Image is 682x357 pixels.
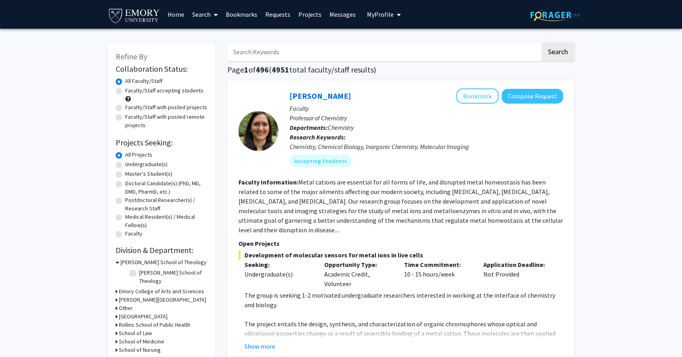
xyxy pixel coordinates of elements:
span: Refine By [116,51,147,61]
label: Faculty [125,229,142,238]
span: 1 [244,65,248,75]
label: Master's Student(s) [125,170,172,178]
span: 4951 [272,65,289,75]
span: Development of molecular sensors for metal ions in live cells [239,250,563,260]
p: Application Deadline: [483,260,551,269]
h3: Rollins School of Public Health [119,321,190,329]
p: Faculty [290,104,563,113]
div: 10 - 15 hours/week [398,260,478,288]
h3: [PERSON_NAME] School of Theology [120,258,207,267]
h3: [PERSON_NAME][GEOGRAPHIC_DATA] [119,296,206,304]
p: Professor of Chemistry [290,113,563,123]
span: Chemistry [328,124,354,131]
label: All Projects [125,151,152,159]
button: Compose Request to Daniela Buccella [502,89,563,104]
label: Undergraduate(s) [125,160,168,169]
h2: Collaboration Status: [116,64,207,74]
button: Add Daniela Buccella to Bookmarks [456,88,499,104]
p: Open Projects [239,239,563,248]
h3: [GEOGRAPHIC_DATA] [119,312,168,321]
label: Faculty/Staff with posted remote projects [125,113,207,129]
img: Emory University Logo [108,6,161,24]
b: Departments: [290,124,328,131]
h1: Page of ( total faculty/staff results) [227,65,574,75]
label: Postdoctoral Researcher(s) / Research Staff [125,196,207,213]
a: Requests [261,0,294,28]
b: Faculty Information: [239,178,298,186]
mat-chip: Accepting Students [290,155,352,167]
a: [PERSON_NAME] [290,91,351,101]
div: Not Provided [477,260,557,288]
h3: Emory College of Arts and Sciences [119,287,204,296]
span: 496 [256,65,269,75]
h3: School of Medicine [119,337,164,346]
h3: School of Law [119,329,152,337]
p: Time Commitment: [404,260,472,269]
div: Undergraduate(s) [244,269,312,279]
div: Chemistry, Chemical Biology, Inorganic Chemistry, Molecular Imaging [290,142,563,151]
label: Doctoral Candidate(s) (PhD, MD, DMD, PharmD, etc.) [125,179,207,196]
fg-read-more: Metal cations are essential for all forms of life, and disrupted metal homeostasis has been relat... [239,178,563,234]
p: Seeking: [244,260,312,269]
button: Show more [244,341,275,351]
b: Research Keywords: [290,133,346,141]
img: ForagerOne Logo [530,9,580,21]
h3: School of Nursing [119,346,161,354]
span: My Profile [367,10,394,18]
label: Faculty/Staff accepting students [125,86,203,95]
label: Faculty/Staff with posted projects [125,103,207,112]
iframe: Chat [6,321,34,351]
div: Academic Credit, Volunteer [318,260,398,288]
label: [PERSON_NAME] School of Theology [139,269,205,285]
input: Search Keywords [227,43,540,61]
a: Home [164,0,188,28]
p: The group is seeking 1-2 motivated undergraduate researchers interested in working at the interfa... [244,290,563,310]
h3: Other [119,304,133,312]
p: Opportunity Type: [324,260,392,269]
a: Messages [325,0,360,28]
label: All Faculty/Staff [125,77,162,85]
h2: Division & Department: [116,245,207,255]
a: Bookmarks [222,0,261,28]
button: Search [542,43,574,61]
a: Search [188,0,222,28]
label: Medical Resident(s) / Medical Fellow(s) [125,213,207,229]
h2: Projects Seeking: [116,138,207,147]
a: Projects [294,0,325,28]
